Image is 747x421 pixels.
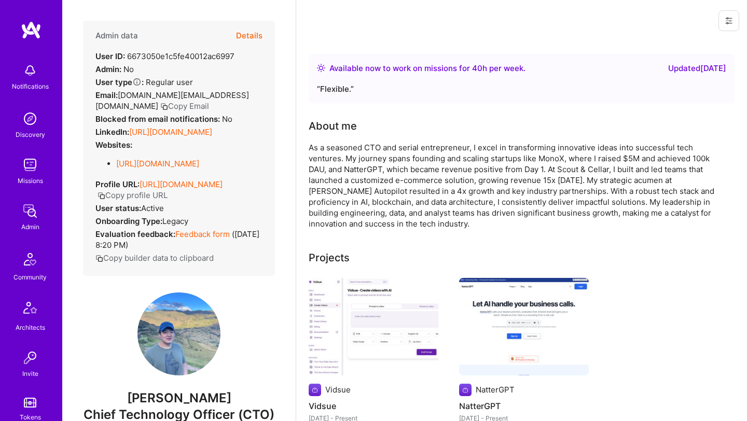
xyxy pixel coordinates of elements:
[20,347,40,368] img: Invite
[16,322,45,333] div: Architects
[95,179,140,189] strong: Profile URL:
[140,179,223,189] a: [URL][DOMAIN_NAME]
[95,229,262,250] div: ( [DATE] 8:20 PM )
[16,129,45,140] div: Discovery
[160,103,168,110] i: icon Copy
[137,292,220,375] img: User Avatar
[95,64,134,75] div: No
[20,60,40,81] img: bell
[329,62,525,75] div: Available now to work on missions for h per week .
[459,278,589,375] img: NatterGPT
[24,398,36,408] img: tokens
[95,114,222,124] strong: Blocked from email notifications:
[95,77,144,87] strong: User type :
[95,90,118,100] strong: Email:
[95,51,234,62] div: 6673050e1c5fe40012ac6997
[472,63,482,73] span: 40
[12,81,49,92] div: Notifications
[668,62,726,75] div: Updated [DATE]
[98,190,168,201] button: Copy profile URL
[317,64,325,72] img: Availability
[95,216,162,226] strong: Onboarding Type:
[309,384,321,396] img: Company logo
[21,21,41,39] img: logo
[18,175,43,186] div: Missions
[21,221,39,232] div: Admin
[129,127,212,137] a: [URL][DOMAIN_NAME]
[95,127,129,137] strong: LinkedIn:
[95,31,138,40] h4: Admin data
[175,229,230,239] a: Feedback form
[95,114,232,124] div: No
[95,229,175,239] strong: Evaluation feedback:
[18,247,43,272] img: Community
[20,108,40,129] img: discovery
[18,297,43,322] img: Architects
[83,390,275,406] span: [PERSON_NAME]
[95,51,125,61] strong: User ID:
[309,118,357,134] div: About me
[95,203,141,213] strong: User status:
[236,21,262,51] button: Details
[13,272,47,283] div: Community
[132,77,142,87] i: Help
[325,384,351,395] div: Vidsue
[309,250,350,265] div: Projects
[98,192,105,200] i: icon Copy
[95,252,214,263] button: Copy builder data to clipboard
[309,278,438,375] img: Vidsue
[309,142,724,229] div: As a seasoned CTO and serial entrepreneur, I excel in transforming innovative ideas into successf...
[459,384,472,396] img: Company logo
[309,399,438,413] h4: Vidsue
[459,399,589,413] h4: NatterGPT
[116,159,199,169] a: [URL][DOMAIN_NAME]
[141,203,164,213] span: Active
[476,384,515,395] div: NatterGPT
[160,101,209,111] button: Copy Email
[95,255,103,262] i: icon Copy
[95,140,132,150] strong: Websites:
[162,216,188,226] span: legacy
[317,83,726,95] div: “ Flexible. ”
[95,64,121,74] strong: Admin:
[20,201,40,221] img: admin teamwork
[22,368,38,379] div: Invite
[95,77,193,88] div: Regular user
[20,155,40,175] img: teamwork
[95,90,249,111] span: [DOMAIN_NAME][EMAIL_ADDRESS][DOMAIN_NAME]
